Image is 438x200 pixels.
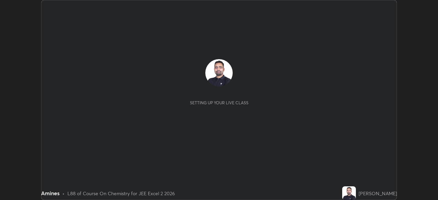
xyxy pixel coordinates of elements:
div: L88 of Course On Chemistry for JEE Excel 2 2026 [67,190,175,197]
div: • [62,190,65,197]
div: Setting up your live class [190,100,248,105]
img: a2bcfde34b794257bd9aa0a7ea88d6ce.jpg [342,186,356,200]
div: [PERSON_NAME] [359,190,397,197]
div: Amines [41,189,60,197]
img: a2bcfde34b794257bd9aa0a7ea88d6ce.jpg [205,59,233,86]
